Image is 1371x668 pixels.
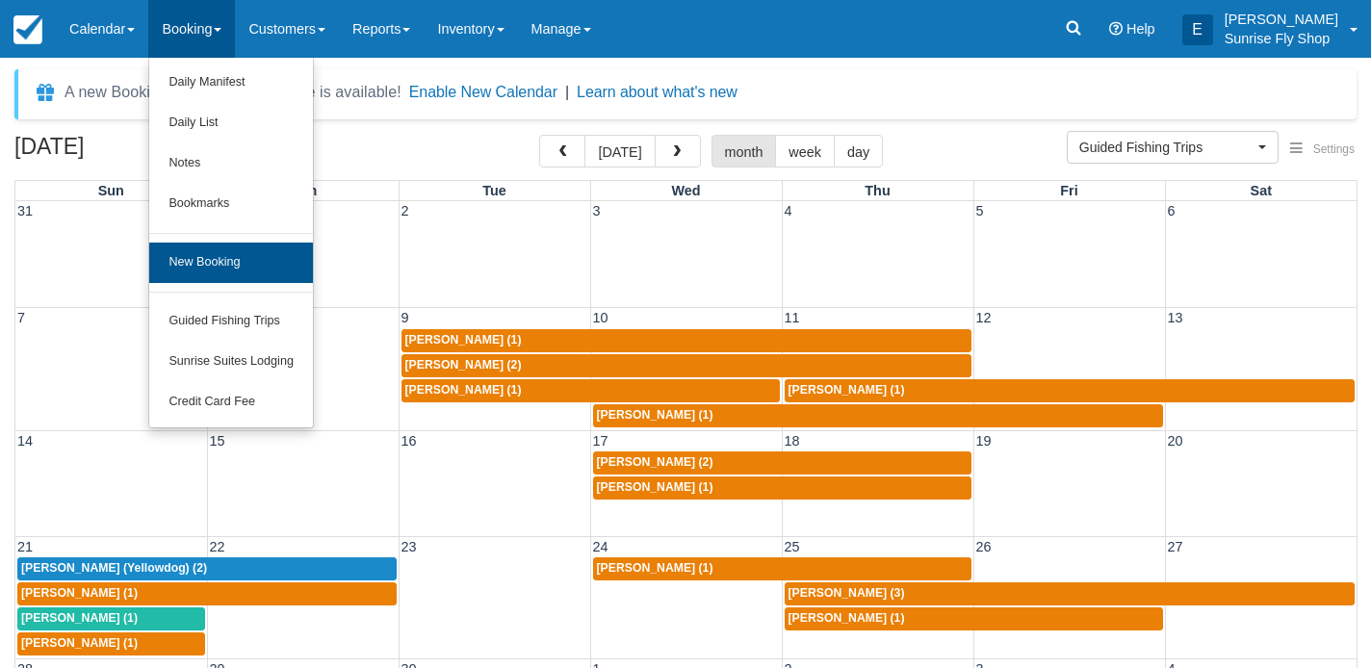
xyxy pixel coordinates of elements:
[783,310,802,325] span: 11
[15,433,35,449] span: 14
[65,81,401,104] div: A new Booking Calendar experience is available!
[1067,131,1279,164] button: Guided Fishing Trips
[1225,10,1338,29] p: [PERSON_NAME]
[98,183,124,198] span: Sun
[15,203,35,218] span: 31
[671,183,700,198] span: Wed
[149,63,313,103] a: Daily Manifest
[565,84,569,100] span: |
[21,586,138,600] span: [PERSON_NAME] (1)
[1109,22,1123,36] i: Help
[17,557,397,580] a: [PERSON_NAME] (Yellowdog) (2)
[149,301,313,342] a: Guided Fishing Trips
[1251,183,1272,198] span: Sat
[401,354,971,377] a: [PERSON_NAME] (2)
[15,310,27,325] span: 7
[17,607,205,630] a: [PERSON_NAME] (1)
[974,433,994,449] span: 19
[13,15,42,44] img: checkfront-main-nav-mini-logo.png
[149,143,313,184] a: Notes
[865,183,890,198] span: Thu
[1166,310,1185,325] span: 13
[597,561,713,575] span: [PERSON_NAME] (1)
[711,135,777,167] button: month
[591,539,610,554] span: 24
[149,382,313,423] a: Credit Card Fee
[593,557,971,580] a: [PERSON_NAME] (1)
[789,383,905,397] span: [PERSON_NAME] (1)
[1279,136,1366,164] button: Settings
[1126,21,1155,37] span: Help
[17,632,205,655] a: [PERSON_NAME] (1)
[974,310,994,325] span: 12
[401,329,971,352] a: [PERSON_NAME] (1)
[149,243,313,283] a: New Booking
[785,379,1356,402] a: [PERSON_NAME] (1)
[1225,29,1338,48] p: Sunrise Fly Shop
[783,539,802,554] span: 25
[974,203,986,218] span: 5
[21,636,138,650] span: [PERSON_NAME] (1)
[17,582,397,605] a: [PERSON_NAME] (1)
[208,433,227,449] span: 15
[834,135,883,167] button: day
[584,135,655,167] button: [DATE]
[482,183,506,198] span: Tue
[401,379,780,402] a: [PERSON_NAME] (1)
[789,586,905,600] span: [PERSON_NAME] (3)
[597,480,713,494] span: [PERSON_NAME] (1)
[400,433,419,449] span: 16
[409,83,557,102] button: Enable New Calendar
[789,611,905,625] span: [PERSON_NAME] (1)
[1060,183,1077,198] span: Fri
[785,582,1356,605] a: [PERSON_NAME] (3)
[15,539,35,554] span: 21
[593,476,971,500] a: [PERSON_NAME] (1)
[21,561,207,575] span: [PERSON_NAME] (Yellowdog) (2)
[1166,203,1177,218] span: 6
[1079,138,1254,157] span: Guided Fishing Trips
[591,433,610,449] span: 17
[149,184,313,224] a: Bookmarks
[1182,14,1213,45] div: E
[591,310,610,325] span: 10
[785,607,1163,630] a: [PERSON_NAME] (1)
[974,539,994,554] span: 26
[21,611,138,625] span: [PERSON_NAME] (1)
[591,203,603,218] span: 3
[405,383,522,397] span: [PERSON_NAME] (1)
[405,358,522,372] span: [PERSON_NAME] (2)
[400,203,411,218] span: 2
[593,404,1163,427] a: [PERSON_NAME] (1)
[149,342,313,382] a: Sunrise Suites Lodging
[405,333,522,347] span: [PERSON_NAME] (1)
[783,433,802,449] span: 18
[577,84,737,100] a: Learn about what's new
[775,135,835,167] button: week
[597,408,713,422] span: [PERSON_NAME] (1)
[1166,433,1185,449] span: 20
[1313,142,1355,156] span: Settings
[14,135,258,170] h2: [DATE]
[400,310,411,325] span: 9
[1166,539,1185,554] span: 27
[208,539,227,554] span: 22
[400,539,419,554] span: 23
[148,58,314,428] ul: Booking
[783,203,794,218] span: 4
[149,103,313,143] a: Daily List
[593,451,971,475] a: [PERSON_NAME] (2)
[597,455,713,469] span: [PERSON_NAME] (2)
